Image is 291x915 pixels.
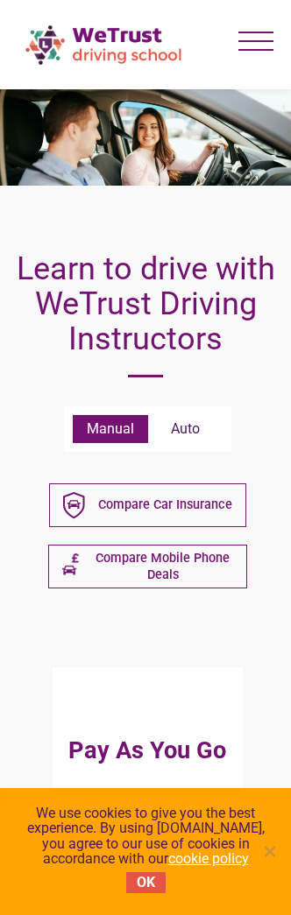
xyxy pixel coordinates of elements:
[18,806,273,867] span: We use cookies to give you the best experience. By using [DOMAIN_NAME], you agree to our use of c...
[93,550,233,583] span: Compare Mobile Phone Deals
[98,496,232,513] span: Compare Car Insurance
[63,492,85,519] img: Group 43
[148,415,223,443] label: Auto
[48,545,247,588] a: PURPLE-Group-47 Compare Mobile Phone Deals
[260,842,278,860] span: No
[68,702,226,799] h3: Pay As You Go
[126,872,166,893] button: OK
[62,550,80,583] img: PURPLE-Group-47
[73,415,148,443] label: Manual
[168,850,249,867] a: cookie policy
[49,483,246,527] a: Group 43 Compare Car Insurance
[18,18,193,72] img: wetrust-ds-logo.png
